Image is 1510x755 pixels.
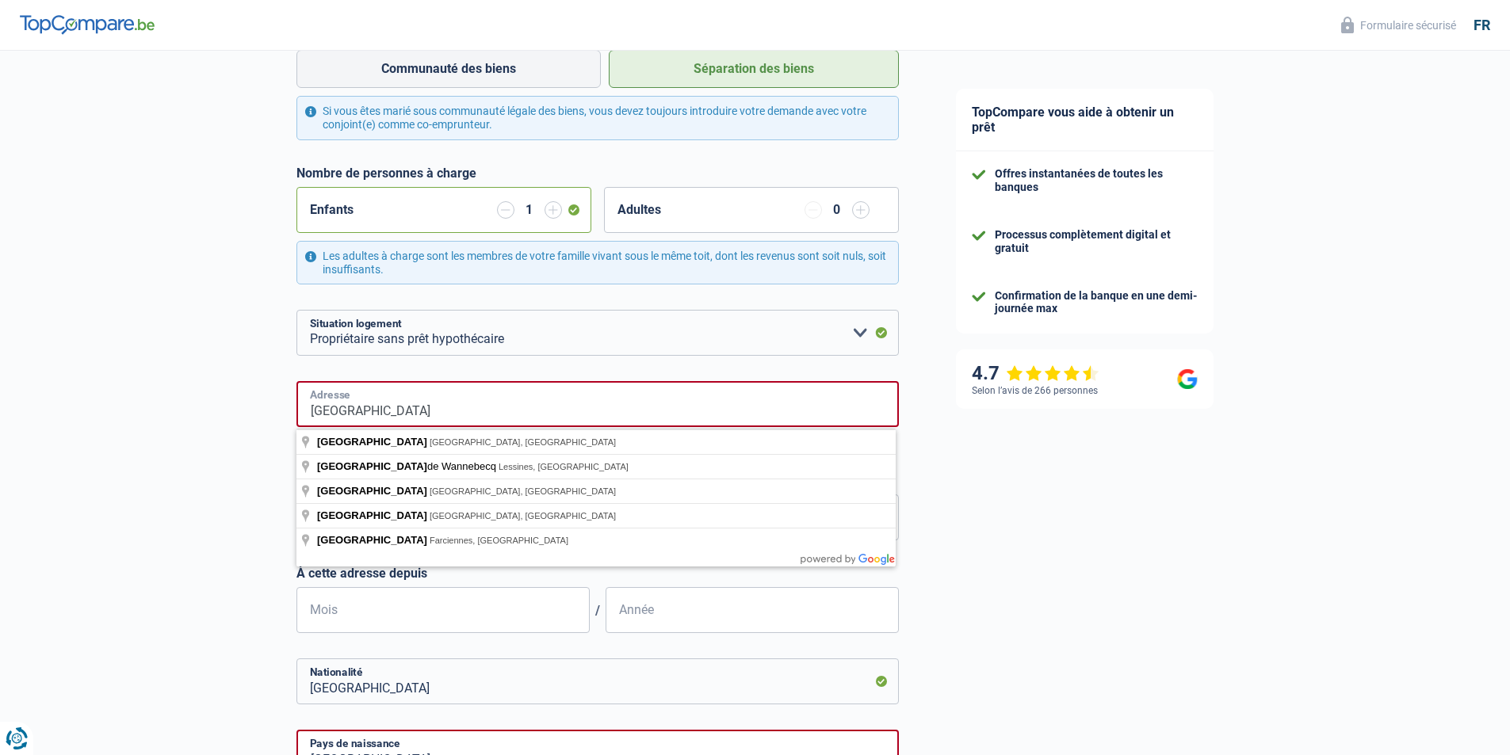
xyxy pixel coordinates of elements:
div: Processus complètement digital et gratuit [995,228,1198,255]
div: fr [1474,17,1490,34]
span: [GEOGRAPHIC_DATA] [317,509,427,521]
label: À cette adresse depuis [296,566,899,581]
span: Lessines, [GEOGRAPHIC_DATA] [499,462,629,471]
input: AAAA [606,587,899,633]
button: Formulaire sécurisé [1332,12,1466,38]
span: [GEOGRAPHIC_DATA], [GEOGRAPHIC_DATA] [430,511,616,520]
span: [GEOGRAPHIC_DATA], [GEOGRAPHIC_DATA] [430,486,616,496]
span: de Wannebecq [317,460,499,472]
div: Les adultes à charge sont les membres de votre famille vivant sous le même toit, dont les revenus... [296,241,899,285]
label: Communauté des biens [296,50,601,88]
div: Offres instantanées de toutes les banques [995,167,1198,194]
div: Si vous êtes marié sous communauté légale des biens, vous devez toujours introduire votre demande... [296,96,899,140]
input: Sélectionnez votre adresse dans la barre de recherche [296,381,899,427]
label: Adultes [617,204,661,216]
span: [GEOGRAPHIC_DATA] [317,534,427,546]
span: [GEOGRAPHIC_DATA] [317,485,427,497]
span: Farciennes, [GEOGRAPHIC_DATA] [430,536,568,545]
span: [GEOGRAPHIC_DATA] [317,460,427,472]
label: Nombre de personnes à charge [296,166,476,181]
img: TopCompare Logo [20,15,155,34]
label: Séparation des biens [609,50,899,88]
span: / [590,603,606,618]
input: Belgique [296,658,899,704]
input: MM [296,587,590,633]
div: 4.7 [972,362,1099,385]
div: Selon l’avis de 266 personnes [972,385,1098,396]
div: Confirmation de la banque en une demi-journée max [995,289,1198,316]
label: Enfants [310,204,354,216]
div: TopCompare vous aide à obtenir un prêt [956,89,1214,151]
span: [GEOGRAPHIC_DATA] [317,436,427,448]
span: [GEOGRAPHIC_DATA], [GEOGRAPHIC_DATA] [430,437,616,447]
div: 0 [830,204,844,216]
div: 1 [522,204,537,216]
img: Advertisement [4,446,5,447]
